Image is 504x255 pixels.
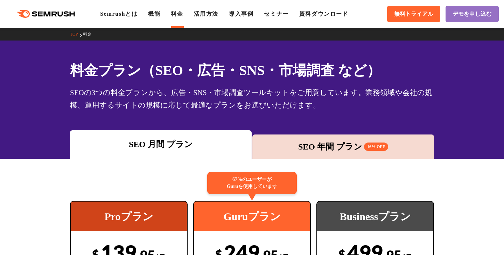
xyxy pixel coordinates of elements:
a: 導入事例 [229,11,253,17]
h1: 料金プラン（SEO・広告・SNS・市場調査 など） [70,60,434,81]
a: デモを申し込む [446,6,499,22]
div: Guruプラン [194,202,310,231]
div: Proプラン [71,202,187,231]
div: Businessプラン [317,202,433,231]
div: SEO 月間 プラン [73,138,248,151]
a: 機能 [148,11,160,17]
a: 資料ダウンロード [299,11,349,17]
span: デモを申し込む [453,10,492,18]
a: Semrushとは [100,11,138,17]
div: 67%のユーザーが Guruを使用しています [207,172,297,194]
a: 料金 [171,11,183,17]
a: 料金 [83,32,97,37]
div: SEOの3つの料金プランから、広告・SNS・市場調査ツールキットをご用意しています。業務領域や会社の規模、運用するサイトの規模に応じて最適なプランをお選びいただけます。 [70,86,434,111]
a: セミナー [264,11,288,17]
a: TOP [70,32,83,37]
a: 活用方法 [194,11,218,17]
span: 16% OFF [364,143,388,151]
div: SEO 年間 プラン [256,140,430,153]
span: 無料トライアル [394,10,433,18]
a: 無料トライアル [387,6,440,22]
